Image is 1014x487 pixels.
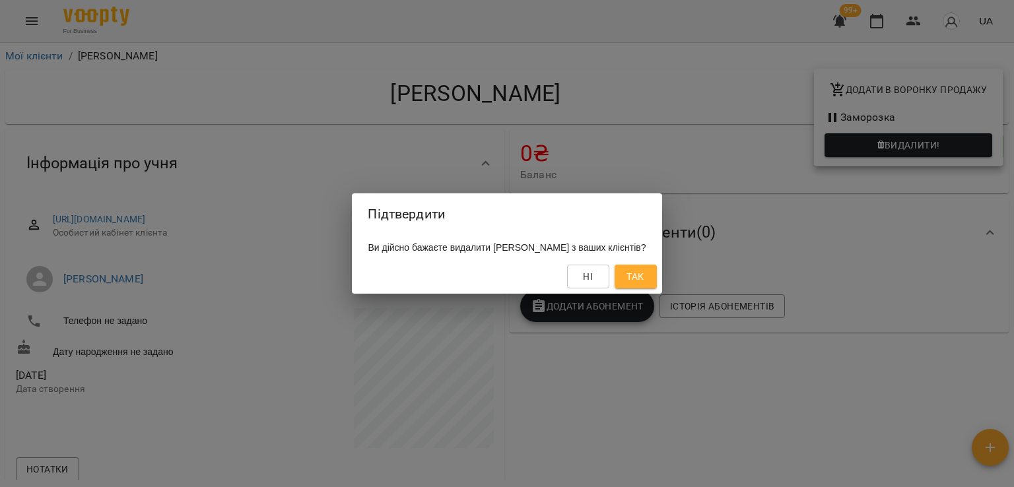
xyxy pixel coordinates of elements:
button: Так [615,265,657,288]
div: Ви дійсно бажаєте видалити [PERSON_NAME] з ваших клієнтів? [352,236,661,259]
span: Ні [583,269,593,284]
button: Ні [567,265,609,288]
h2: Підтвердити [368,204,646,224]
span: Так [626,269,644,284]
